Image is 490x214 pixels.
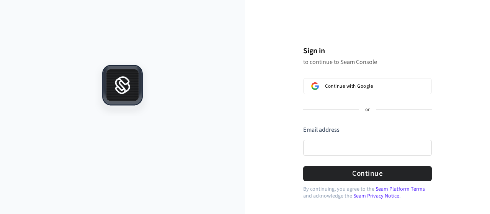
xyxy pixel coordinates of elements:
h1: Sign in [303,45,432,57]
span: Continue with Google [325,83,373,89]
img: Sign in with Google [311,82,319,90]
p: to continue to Seam Console [303,58,432,66]
label: Email address [303,126,340,134]
button: Sign in with GoogleContinue with Google [303,78,432,94]
p: or [365,106,370,113]
a: Seam Privacy Notice [353,192,399,200]
a: Seam Platform Terms [376,185,425,193]
button: Continue [303,166,432,181]
p: By continuing, you agree to the and acknowledge the . [303,186,432,199]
